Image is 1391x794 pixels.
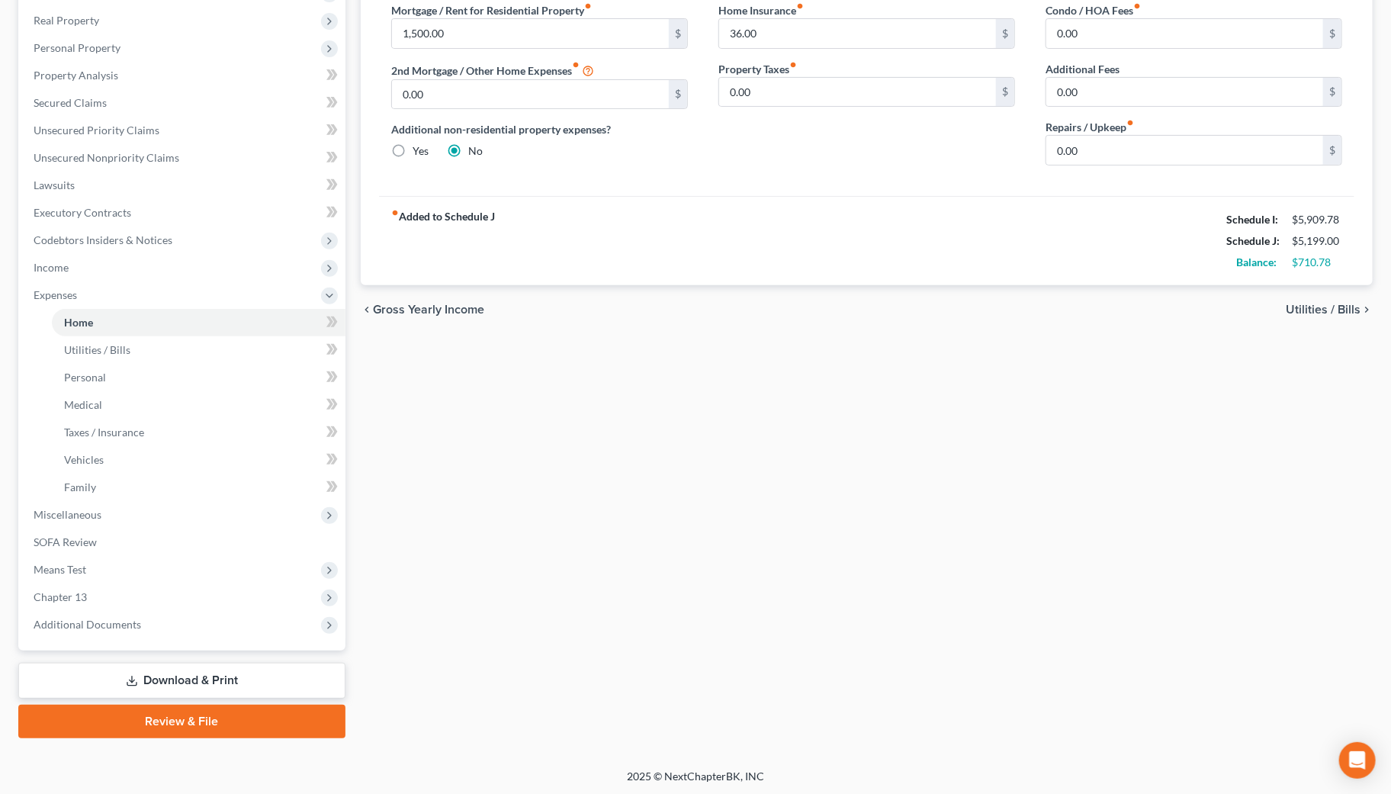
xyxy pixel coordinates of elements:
i: fiber_manual_record [1133,2,1141,10]
label: Home Insurance [718,2,804,18]
div: $ [996,78,1014,107]
a: SOFA Review [21,529,345,556]
span: Income [34,261,69,274]
i: fiber_manual_record [584,2,592,10]
a: Home [52,309,345,336]
i: fiber_manual_record [391,209,399,217]
span: Real Property [34,14,99,27]
label: Additional Fees [1046,61,1120,77]
i: chevron_left [361,304,373,316]
input: -- [392,19,669,48]
span: Vehicles [64,453,104,466]
div: $710.78 [1292,255,1342,270]
i: fiber_manual_record [796,2,804,10]
span: Secured Claims [34,96,107,109]
span: Expenses [34,288,77,301]
label: Additional non-residential property expenses? [391,121,688,137]
span: Personal [64,371,106,384]
label: Mortgage / Rent for Residential Property [391,2,592,18]
a: Review & File [18,705,345,738]
div: $ [1323,136,1341,165]
span: Lawsuits [34,178,75,191]
a: Medical [52,391,345,419]
input: -- [1046,136,1323,165]
span: Medical [64,398,102,411]
label: Yes [413,143,429,159]
div: $ [996,19,1014,48]
input: -- [719,19,996,48]
input: -- [719,78,996,107]
span: Utilities / Bills [64,343,130,356]
span: Miscellaneous [34,508,101,521]
a: Vehicles [52,446,345,474]
span: Chapter 13 [34,590,87,603]
a: Download & Print [18,663,345,699]
a: Secured Claims [21,89,345,117]
a: Personal [52,364,345,391]
a: Unsecured Nonpriority Claims [21,144,345,172]
i: fiber_manual_record [1126,119,1134,127]
a: Family [52,474,345,501]
a: Unsecured Priority Claims [21,117,345,144]
label: Condo / HOA Fees [1046,2,1141,18]
span: Family [64,481,96,493]
button: Utilities / Bills chevron_right [1286,304,1373,316]
span: Means Test [34,563,86,576]
span: Codebtors Insiders & Notices [34,233,172,246]
label: No [468,143,483,159]
button: chevron_left Gross Yearly Income [361,304,484,316]
i: chevron_right [1360,304,1373,316]
div: $5,909.78 [1292,212,1342,227]
a: Lawsuits [21,172,345,199]
div: $5,199.00 [1292,233,1342,249]
input: -- [392,80,669,109]
span: Gross Yearly Income [373,304,484,316]
span: Home [64,316,93,329]
div: Open Intercom Messenger [1339,742,1376,779]
div: $ [669,80,687,109]
i: fiber_manual_record [789,61,797,69]
div: $ [1323,78,1341,107]
label: 2nd Mortgage / Other Home Expenses [391,61,594,79]
div: $ [669,19,687,48]
strong: Added to Schedule J [391,209,495,273]
span: Taxes / Insurance [64,426,144,439]
a: Utilities / Bills [52,336,345,364]
strong: Schedule J: [1226,234,1280,247]
a: Property Analysis [21,62,345,89]
a: Executory Contracts [21,199,345,227]
span: Unsecured Nonpriority Claims [34,151,179,164]
input: -- [1046,19,1323,48]
label: Repairs / Upkeep [1046,119,1134,135]
div: $ [1323,19,1341,48]
span: SOFA Review [34,535,97,548]
span: Executory Contracts [34,206,131,219]
a: Taxes / Insurance [52,419,345,446]
i: fiber_manual_record [572,61,580,69]
span: Personal Property [34,41,120,54]
span: Property Analysis [34,69,118,82]
span: Utilities / Bills [1286,304,1360,316]
label: Property Taxes [718,61,797,77]
strong: Balance: [1236,256,1277,268]
strong: Schedule I: [1226,213,1278,226]
span: Additional Documents [34,618,141,631]
span: Unsecured Priority Claims [34,124,159,137]
input: -- [1046,78,1323,107]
